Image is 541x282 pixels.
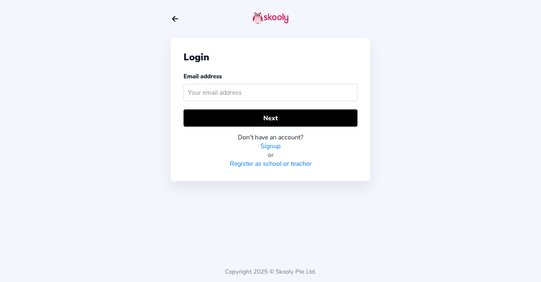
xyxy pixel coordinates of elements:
input: Your email address [184,84,357,101]
button: Next [184,109,357,127]
a: Signup [261,142,280,151]
div: Don't have an account? [184,133,357,142]
a: Register as school or teacher [230,159,312,168]
img: skooly-logo.png [253,12,288,24]
div: Login [184,51,357,64]
label: Email address [184,72,222,80]
button: arrow back outline [171,14,180,23]
div: or [184,151,357,159]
